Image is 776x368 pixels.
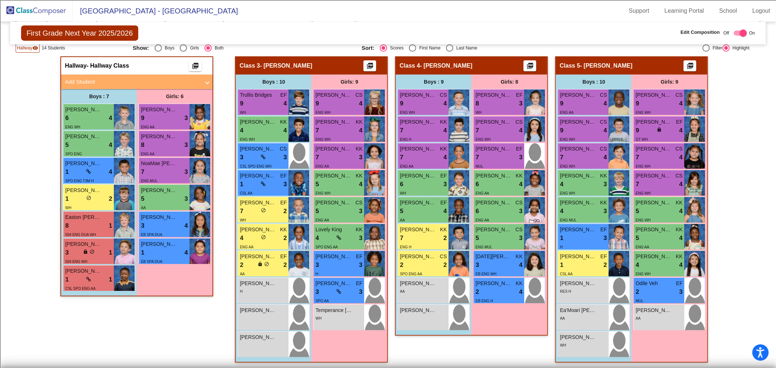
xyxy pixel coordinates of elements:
[560,172,596,180] span: [PERSON_NAME]
[315,218,329,222] span: ENG AA
[356,145,363,153] span: KK
[400,91,436,99] span: [PERSON_NAME]
[519,207,522,216] span: 3
[315,180,319,189] span: 5
[366,62,374,72] mat-icon: picture_as_pdf
[453,45,477,51] div: Last Name
[359,233,362,243] span: 3
[3,241,773,247] div: JOURNAL
[475,207,479,216] span: 6
[636,145,672,153] span: [PERSON_NAME]
[65,106,102,113] span: [PERSON_NAME]
[359,126,362,135] span: 4
[315,172,352,180] span: [PERSON_NAME]
[580,62,633,69] span: - [PERSON_NAME]
[141,125,154,129] span: ENG AA
[283,153,287,162] span: 3
[443,99,447,108] span: 4
[61,75,212,89] mat-expansion-panel-header: Add Student
[400,218,405,222] span: AA
[475,91,512,99] span: [PERSON_NAME]
[240,126,243,135] span: 4
[519,126,522,135] span: 4
[724,30,729,36] span: Off
[3,102,773,109] div: Search for Source
[679,99,683,108] span: 4
[686,62,695,72] mat-icon: picture_as_pdf
[3,135,773,141] div: Visual Art
[526,62,534,72] mat-icon: picture_as_pdf
[240,153,243,162] span: 3
[560,91,596,99] span: [PERSON_NAME]
[636,111,650,115] span: ENG WH
[400,199,436,207] span: [PERSON_NAME]
[636,180,639,189] span: 7
[133,45,149,51] span: Show:
[475,99,479,108] span: 8
[679,180,683,189] span: 4
[600,91,607,99] span: CS
[3,30,773,37] div: Move To ...
[315,226,352,233] span: Lovely King
[184,140,188,150] span: 3
[3,50,773,56] div: Sign out
[636,172,672,180] span: [PERSON_NAME]
[516,118,522,126] span: CS
[3,208,773,215] div: MOVE
[676,91,683,99] span: CS
[3,234,773,241] div: WEBSITE
[3,195,773,201] div: Home
[315,111,330,115] span: ENG WH
[443,207,447,216] span: 4
[17,45,32,51] span: Hallway
[519,99,522,108] span: 3
[236,75,311,89] div: Boys : 10
[359,207,362,216] span: 3
[315,126,319,135] span: 7
[556,75,632,89] div: Boys : 10
[516,91,523,99] span: EF
[440,91,447,99] span: CS
[516,145,523,153] span: EF
[315,145,352,153] span: [PERSON_NAME]
[109,140,112,150] span: 4
[65,152,82,156] span: SPO ENG
[3,3,152,9] div: Home
[356,226,363,233] span: KK
[3,141,773,148] div: TODO: put dlg title
[109,113,112,123] span: 4
[133,44,356,52] mat-radio-group: Select an option
[636,191,650,195] span: ENG WH
[443,126,447,135] span: 4
[3,228,773,234] div: BOOK
[184,167,188,177] span: 3
[601,226,607,233] span: EF
[443,153,447,162] span: 4
[65,179,93,183] span: SPO ENG T3M H
[240,111,246,115] span: WH
[141,213,177,221] span: [PERSON_NAME]
[604,233,607,243] span: 3
[141,194,144,204] span: 5
[636,233,639,243] span: 5
[283,99,287,108] span: 4
[141,187,177,194] span: [PERSON_NAME]
[315,207,319,216] span: 5
[636,126,639,135] span: 9
[3,115,773,122] div: Magazine
[280,199,287,207] span: EF
[676,118,683,126] span: EF
[65,233,96,237] span: 504 ENG DUA WH
[600,199,607,207] span: KK
[443,233,447,243] span: 2
[475,137,490,141] span: ENG WH
[471,75,547,89] div: Girls: 8
[400,137,411,141] span: ENG H
[280,226,287,233] span: KK
[600,172,607,180] span: KK
[400,207,403,216] span: 5
[400,118,436,126] span: [PERSON_NAME]
[137,89,212,104] div: Girls: 6
[681,29,720,36] span: Edit Composition
[3,162,773,169] div: ???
